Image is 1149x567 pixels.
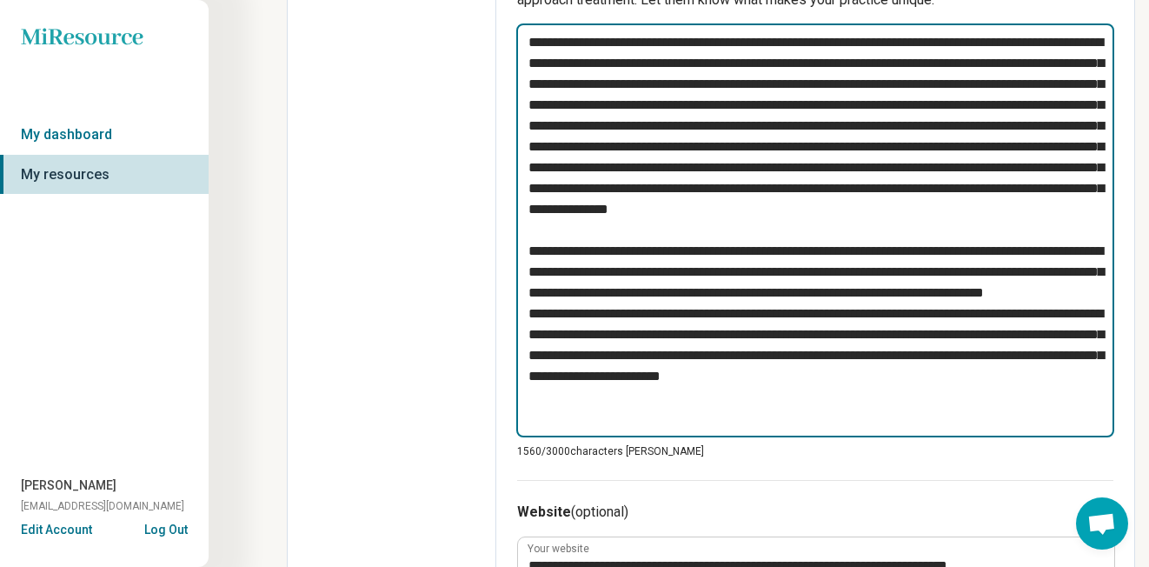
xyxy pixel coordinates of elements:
button: Log Out [144,521,188,535]
p: 1560/ 3000 characters [PERSON_NAME] [517,444,1113,459]
label: Your website [528,544,589,554]
h3: Website [517,502,1113,523]
span: [EMAIL_ADDRESS][DOMAIN_NAME] [21,498,184,514]
span: [PERSON_NAME] [21,477,116,495]
span: (optional) [571,504,628,520]
div: Open chat [1076,497,1128,550]
button: Edit Account [21,521,92,539]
